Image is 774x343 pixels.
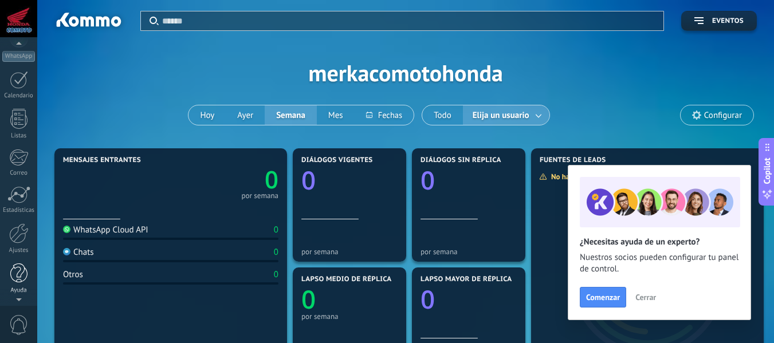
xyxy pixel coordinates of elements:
div: Ayuda [2,287,36,294]
div: por semana [241,193,278,199]
button: Todo [422,105,463,125]
button: Ayer [226,105,265,125]
div: Ajustes [2,247,36,254]
span: Fuentes de leads [540,156,606,164]
div: 0 [274,224,278,235]
text: 0 [301,163,316,197]
button: Comenzar [580,287,626,307]
div: Correo [2,169,36,177]
span: Mensajes entrantes [63,156,141,164]
text: 0 [301,282,316,316]
text: 0 [421,163,435,197]
div: Estadísticas [2,207,36,214]
button: Hoy [188,105,226,125]
span: Lapso medio de réplica [301,275,392,283]
button: Elija un usuario [463,105,549,125]
div: Otros [63,269,83,280]
button: Mes [317,105,355,125]
div: Listas [2,132,36,140]
img: WhatsApp Cloud API [63,226,70,233]
div: por semana [301,247,398,256]
span: Nuestros socios pueden configurar tu panel de control. [580,252,739,275]
span: Elija un usuario [470,108,532,123]
span: Diálogos sin réplica [421,156,501,164]
div: WhatsApp [2,51,35,62]
span: Copilot [761,157,773,184]
span: Comenzar [586,293,620,301]
span: Cerrar [635,293,656,301]
div: por semana [301,312,398,321]
div: por semana [421,247,517,256]
div: No hay suficientes datos para mostrar [539,172,678,182]
div: Calendario [2,92,36,100]
text: 0 [265,163,278,196]
span: Lapso mayor de réplica [421,275,512,283]
h2: ¿Necesitas ayuda de un experto? [580,236,739,247]
div: WhatsApp Cloud API [63,224,148,235]
div: 0 [274,269,278,280]
div: Chats [63,247,94,258]
span: Diálogos vigentes [301,156,373,164]
button: Cerrar [630,289,661,306]
button: Fechas [355,105,414,125]
span: Eventos [712,17,744,25]
button: Eventos [681,11,757,31]
button: Semana [265,105,317,125]
text: 0 [421,282,435,316]
img: Chats [63,248,70,255]
span: Configurar [704,111,742,120]
a: 0 [171,163,278,196]
div: 0 [274,247,278,258]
